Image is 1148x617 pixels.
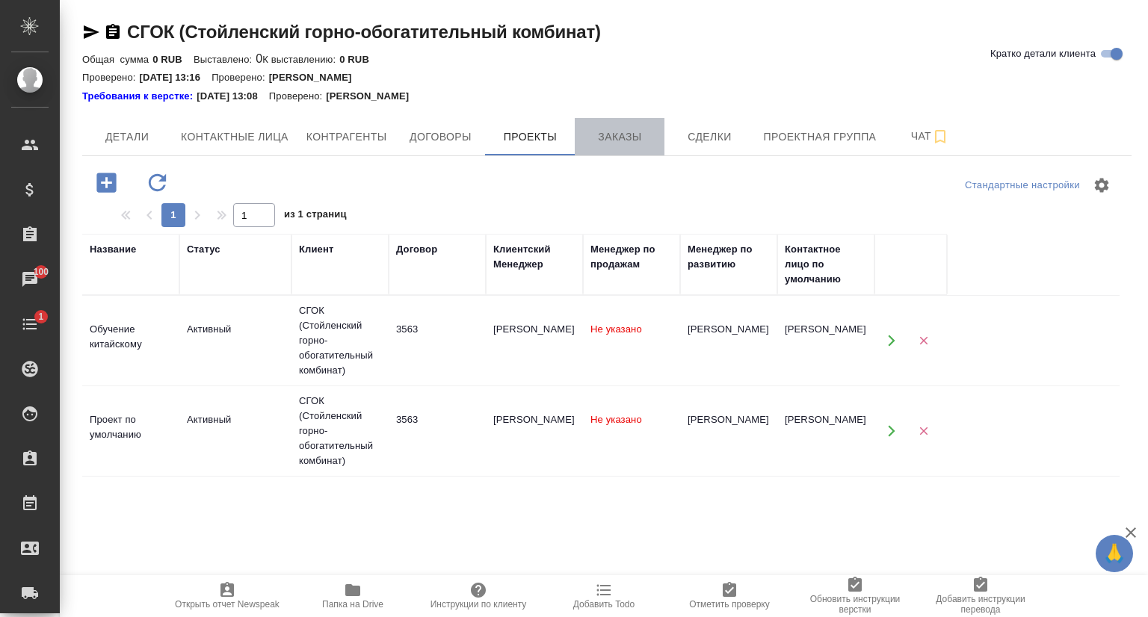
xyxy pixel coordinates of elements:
div: [PERSON_NAME] [785,322,867,337]
span: Добавить Todo [573,599,635,610]
div: СГОК (Стойленский горно-обогатительный комбинат) [299,303,381,378]
div: Нажми, чтобы открыть папку с инструкцией [82,89,197,104]
button: Добавить Todo [541,575,667,617]
span: Проектная группа [763,128,876,146]
div: Активный [187,322,284,337]
div: Обучение китайскому [90,322,172,352]
p: К выставлению: [262,54,339,65]
div: Договор [396,242,437,257]
p: [DATE] 13:16 [140,72,212,83]
div: Клиентский Менеджер [493,242,575,272]
button: Открыть [876,416,907,447]
button: Скопировать ссылку для ЯМессенджера [82,23,100,41]
button: Добавить проект [86,167,127,198]
a: СГОК (Стойленский горно-обогатительный комбинат) [127,22,601,42]
div: Проект по умолчанию [90,412,172,442]
p: [PERSON_NAME] [269,72,363,83]
div: Менеджер по развитию [688,242,770,272]
button: Обновить данные [137,167,178,198]
div: [PERSON_NAME] [688,412,770,427]
span: 1 [29,309,52,324]
a: Требования к верстке: [82,89,197,104]
div: [PERSON_NAME] [493,322,575,337]
p: [PERSON_NAME] [326,89,420,104]
div: СГОК (Стойленский горно-обогатительный комбинат) [299,394,381,468]
button: Добавить инструкции перевода [918,575,1043,617]
span: Не указано [590,323,642,335]
div: split button [961,174,1084,197]
span: Обновить инструкции верстки [801,594,909,615]
button: Инструкции по клиенту [416,575,541,617]
span: Кратко детали клиента [990,46,1096,61]
button: Открыть отчет Newspeak [164,575,290,617]
span: Открыть отчет Newspeak [175,599,280,610]
span: Инструкции по клиенту [430,599,527,610]
span: Папка на Drive [322,599,383,610]
div: Контактное лицо по умолчанию [785,242,867,287]
span: Добавить инструкции перевода [927,594,1034,615]
div: Статус [187,242,220,257]
button: Открыть [876,326,907,356]
div: [PERSON_NAME] [785,412,867,427]
p: Проверено: [212,72,269,83]
span: Заказы [584,128,655,146]
span: Чат [894,127,966,146]
button: Удалить [908,416,939,447]
p: 0 RUB [339,54,380,65]
button: Отметить проверку [667,575,792,617]
span: Проекты [494,128,566,146]
p: [DATE] 13:08 [197,89,269,104]
div: [PERSON_NAME] [688,322,770,337]
span: Договоры [404,128,476,146]
span: из 1 страниц [284,205,347,227]
div: Менеджер по продажам [590,242,673,272]
p: 0 RUB [152,54,194,65]
div: 3563 [396,322,478,337]
span: Отметить проверку [689,599,769,610]
p: Общая сумма [82,54,152,65]
div: 3563 [396,412,478,427]
p: Проверено: [82,72,140,83]
p: Проверено: [269,89,327,104]
span: Детали [91,128,163,146]
button: Удалить [908,326,939,356]
span: Не указано [590,414,642,425]
span: Сделки [673,128,745,146]
button: Скопировать ссылку [104,23,122,41]
svg: Подписаться [931,128,949,146]
div: Клиент [299,242,333,257]
div: Название [90,242,136,257]
button: Обновить инструкции верстки [792,575,918,617]
div: [PERSON_NAME] [493,412,575,427]
span: Контактные лица [181,128,288,146]
button: 🙏 [1096,535,1133,572]
span: 🙏 [1102,538,1127,569]
div: 0 [82,50,1132,68]
button: Папка на Drive [290,575,416,617]
p: Выставлено: [194,54,256,65]
span: 100 [25,264,58,279]
a: 1 [4,306,56,343]
div: Активный [187,412,284,427]
a: 100 [4,261,56,298]
span: Настроить таблицу [1084,167,1120,203]
span: Контрагенты [306,128,387,146]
